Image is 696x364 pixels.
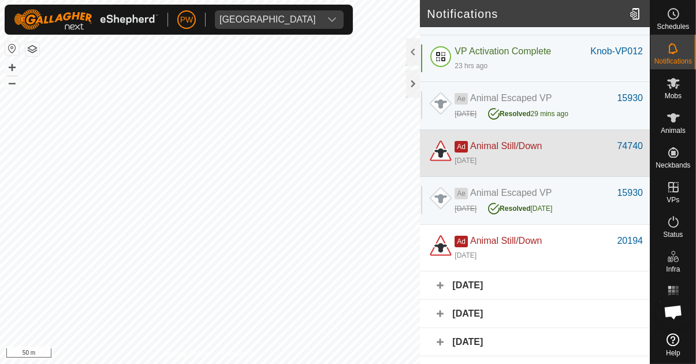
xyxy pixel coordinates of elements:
[455,236,468,247] span: Ad
[663,231,683,238] span: Status
[665,92,682,99] span: Mobs
[488,105,568,119] div: 29 mins ago
[455,46,551,56] span: VP Activation Complete
[654,58,692,65] span: Notifications
[656,162,690,169] span: Neckbands
[590,44,643,58] div: Knob-VP012
[659,300,687,307] span: Heatmap
[219,15,316,24] div: [GEOGRAPHIC_DATA]
[650,329,696,361] a: Help
[617,234,643,248] div: 20194
[427,7,624,21] h2: Notifications
[617,139,643,153] div: 74740
[455,250,477,261] div: [DATE]
[667,196,679,203] span: VPs
[666,350,680,356] span: Help
[455,61,487,71] div: 23 hrs ago
[470,188,552,198] span: Animal Escaped VP
[617,91,643,105] div: 15930
[5,61,19,75] button: +
[661,127,686,134] span: Animals
[180,14,193,26] span: PW
[14,9,158,30] img: Gallagher Logo
[500,110,530,118] span: Resolved
[455,109,477,119] div: [DATE]
[215,10,321,29] span: Kawhia Farm
[470,141,542,151] span: Animal Still/Down
[455,93,468,105] span: Ae
[455,203,477,214] div: [DATE]
[420,328,650,356] div: [DATE]
[470,236,542,246] span: Animal Still/Down
[5,42,19,55] button: Reset Map
[165,349,208,359] a: Privacy Policy
[420,272,650,300] div: [DATE]
[470,93,552,103] span: Animal Escaped VP
[455,188,468,199] span: Ae
[617,186,643,200] div: 15930
[488,200,552,214] div: [DATE]
[221,349,255,359] a: Contact Us
[666,266,680,273] span: Infra
[420,300,650,328] div: [DATE]
[657,23,689,30] span: Schedules
[321,10,344,29] div: dropdown trigger
[455,155,477,166] div: [DATE]
[500,205,530,213] span: Resolved
[455,141,468,153] span: Ad
[656,295,691,329] div: Open chat
[5,76,19,90] button: –
[25,42,39,56] button: Map Layers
